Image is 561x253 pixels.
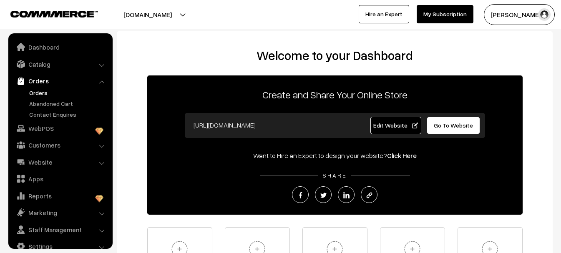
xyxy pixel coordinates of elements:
a: Go To Website [427,117,480,134]
a: COMMMERCE [10,8,83,18]
a: Apps [10,171,110,186]
p: Create and Share Your Online Store [147,87,523,102]
img: COMMMERCE [10,11,98,17]
h2: Welcome to your Dashboard [125,48,544,63]
button: [PERSON_NAME] [484,4,555,25]
a: Contact Enquires [27,110,110,119]
a: Marketing [10,205,110,220]
a: Catalog [10,57,110,72]
img: user [538,8,551,21]
div: Want to Hire an Expert to design your website? [147,150,523,160]
a: Edit Website [370,117,421,134]
a: Customers [10,138,110,153]
a: Click Here [387,151,417,160]
a: WebPOS [10,121,110,136]
a: Orders [10,73,110,88]
span: Go To Website [434,122,473,129]
a: Orders [27,88,110,97]
a: Abandoned Cart [27,99,110,108]
span: SHARE [318,172,351,179]
a: Hire an Expert [359,5,409,23]
a: Website [10,155,110,170]
a: Dashboard [10,40,110,55]
a: Staff Management [10,222,110,237]
span: Edit Website [373,122,418,129]
a: Reports [10,188,110,203]
a: My Subscription [417,5,473,23]
button: [DOMAIN_NAME] [94,4,201,25]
